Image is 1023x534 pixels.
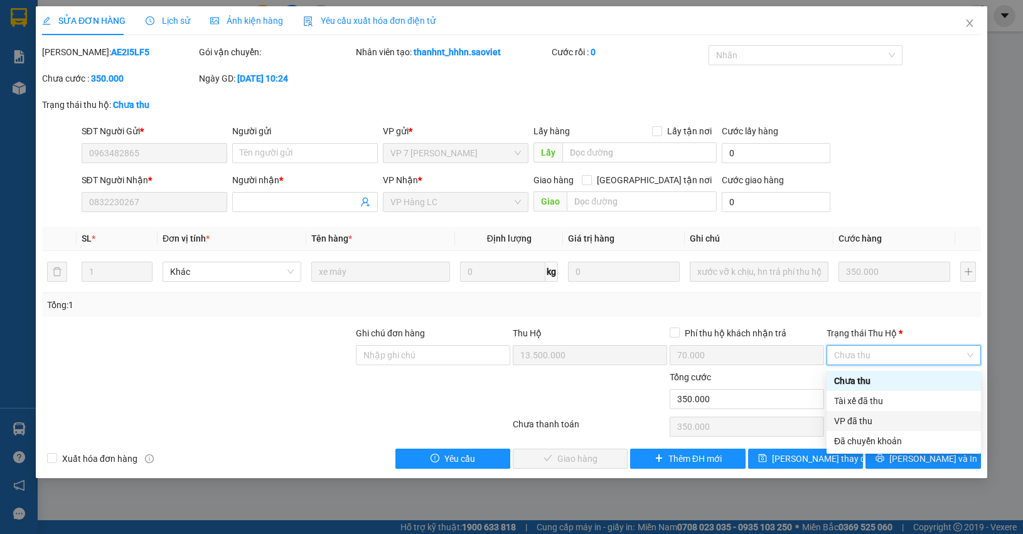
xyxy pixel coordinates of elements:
span: VP Hàng LC [390,193,521,211]
span: clock-circle [146,16,154,25]
div: VP gửi [383,124,528,138]
div: Người gửi [232,124,378,138]
span: info-circle [145,454,154,463]
input: Dọc đường [562,142,717,163]
div: Người nhận [232,173,378,187]
b: 0 [591,47,596,57]
span: Thêm ĐH mới [668,452,722,466]
button: delete [47,262,67,282]
div: Chưa thu [827,371,981,391]
b: Chưa thu [113,100,149,110]
div: SĐT Người Gửi [82,124,227,138]
b: thanhnt_hhhn.saoviet [414,47,501,57]
span: Giao [533,191,567,211]
label: Cước lấy hàng [722,126,778,136]
span: Yêu cầu xuất hóa đơn điện tử [303,16,436,26]
span: Lịch sử [146,16,190,26]
div: Cước rồi : [552,45,706,59]
span: VP Nhận [383,175,418,185]
button: exclamation-circleYêu cầu [395,449,510,469]
span: Khác [170,262,294,281]
div: Trạng thái Thu Hộ [827,326,981,340]
input: Ghi Chú [690,262,828,282]
div: [PERSON_NAME]: [42,45,196,59]
span: [PERSON_NAME] thay đổi [772,452,872,466]
span: edit [42,16,51,25]
div: Tài xế đã thu [827,391,981,411]
span: Yêu cầu [444,452,475,466]
span: Cước hàng [838,233,882,243]
button: save[PERSON_NAME] thay đổi [748,449,863,469]
div: Gói vận chuyển: [199,45,353,59]
span: Đơn vị tính [163,233,210,243]
span: Lấy tận nơi [662,124,717,138]
div: VP đã thu [827,411,981,431]
input: 0 [838,262,950,282]
span: save [758,454,767,464]
div: Chưa thanh toán [512,417,668,439]
span: printer [876,454,884,464]
div: Đã chuyển khoản [834,434,973,448]
button: plus [960,262,976,282]
span: plus [655,454,663,464]
button: checkGiao hàng [513,449,628,469]
span: close [965,18,975,28]
div: Tổng: 1 [47,298,395,312]
div: Đã chuyển khoản [827,431,981,451]
input: VD: Bàn, Ghế [311,262,450,282]
label: Ghi chú đơn hàng [356,328,425,338]
span: Lấy hàng [533,126,570,136]
span: Tên hàng [311,233,352,243]
span: Ảnh kiện hàng [210,16,283,26]
span: Phí thu hộ khách nhận trả [680,326,791,340]
div: Chưa cước : [42,72,196,85]
span: SỬA ĐƠN HÀNG [42,16,126,26]
th: Ghi chú [685,227,833,251]
span: Thu Hộ [513,328,542,338]
div: Ngày GD: [199,72,353,85]
input: Cước giao hàng [722,192,830,212]
b: [DATE] 10:24 [237,73,288,83]
span: Tổng cước [670,372,711,382]
img: icon [303,16,313,26]
input: 0 [568,262,680,282]
button: printer[PERSON_NAME] và In [865,449,980,469]
div: Trạng thái thu hộ: [42,98,235,112]
button: Close [952,6,987,41]
div: VP đã thu [834,414,973,428]
span: SL [82,233,92,243]
span: Định lượng [487,233,532,243]
span: VP 7 Phạm Văn Đồng [390,144,521,163]
input: Ghi chú đơn hàng [356,345,510,365]
input: Cước lấy hàng [722,143,830,163]
input: Dọc đường [567,191,717,211]
span: [PERSON_NAME] và In [889,452,977,466]
span: Lấy [533,142,562,163]
label: Cước giao hàng [722,175,784,185]
div: Chưa thu [834,374,973,388]
button: plusThêm ĐH mới [630,449,745,469]
b: AE2I5LF5 [111,47,149,57]
b: 350.000 [91,73,124,83]
span: Giao hàng [533,175,574,185]
div: SĐT Người Nhận [82,173,227,187]
div: Nhân viên tạo: [356,45,549,59]
span: exclamation-circle [431,454,439,464]
span: Giá trị hàng [568,233,614,243]
span: kg [545,262,558,282]
span: [GEOGRAPHIC_DATA] tận nơi [592,173,717,187]
div: Tài xế đã thu [834,394,973,408]
span: Chưa thu [834,346,973,365]
span: picture [210,16,219,25]
span: user-add [360,197,370,207]
span: Xuất hóa đơn hàng [57,452,142,466]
